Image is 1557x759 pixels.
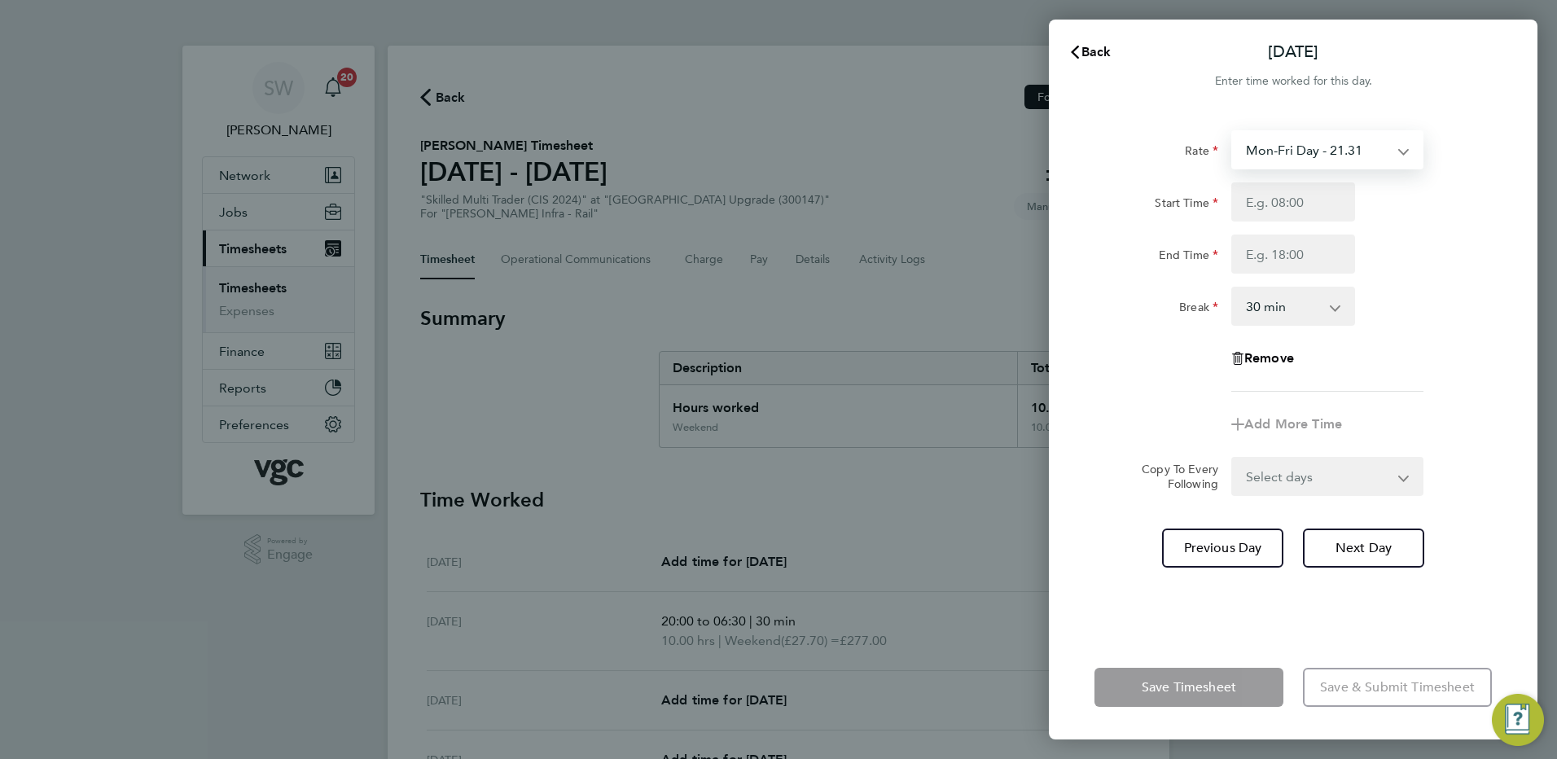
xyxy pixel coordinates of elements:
[1184,540,1262,556] span: Previous Day
[1159,248,1218,267] label: End Time
[1492,694,1544,746] button: Engage Resource Center
[1081,44,1112,59] span: Back
[1231,182,1355,222] input: E.g. 08:00
[1231,352,1294,365] button: Remove
[1231,235,1355,274] input: E.g. 18:00
[1303,529,1424,568] button: Next Day
[1162,529,1283,568] button: Previous Day
[1155,195,1218,215] label: Start Time
[1268,41,1318,64] p: [DATE]
[1052,36,1128,68] button: Back
[1185,143,1218,163] label: Rate
[1244,350,1294,366] span: Remove
[1049,72,1537,91] div: Enter time worked for this day.
[1129,462,1218,491] label: Copy To Every Following
[1336,540,1392,556] span: Next Day
[1179,300,1218,319] label: Break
